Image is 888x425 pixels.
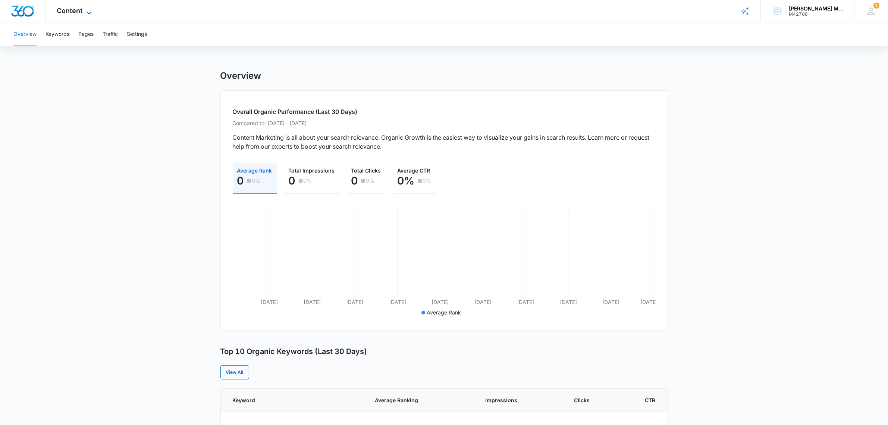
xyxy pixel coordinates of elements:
p: 0% [423,178,432,183]
h2: Overall Organic Performance (Last 30 Days) [233,107,656,116]
h3: Top 10 Organic Keywords (Last 30 Days) [220,347,367,356]
a: View All [220,365,249,379]
tspan: [DATE] [517,299,534,305]
span: Total Impressions [289,167,335,174]
div: account id [789,12,843,17]
button: Pages [78,22,94,46]
span: Keyword [233,396,290,404]
tspan: [DATE] [303,299,320,305]
div: notifications count [873,3,879,9]
span: Average Rank [237,167,272,174]
span: Average Rank [427,309,461,316]
tspan: [DATE] [640,299,657,305]
h1: Overview [220,70,261,81]
p: 0 [237,175,244,187]
p: Content Marketing is all about your search relevance. Organic Growth is the easiest way to visual... [233,133,656,151]
span: Content [57,7,83,15]
p: Compared to: [DATE] - [DATE] [233,119,656,127]
div: account name [789,6,843,12]
tspan: [DATE] [432,299,449,305]
tspan: [DATE] [346,299,363,305]
span: CTR [618,396,655,404]
span: 1 [873,3,879,9]
span: Total Clicks [351,167,381,174]
p: 0% [304,178,312,183]
p: 0% [252,178,261,183]
p: 0 [351,175,358,187]
tspan: [DATE] [261,299,278,305]
button: Overview [13,22,37,46]
tspan: [DATE] [474,299,491,305]
span: Impressions [447,396,517,404]
span: Average Ranking [329,396,418,404]
button: Settings [127,22,147,46]
span: Average CTR [398,167,430,174]
tspan: [DATE] [602,299,619,305]
p: 0% [366,178,375,183]
button: Traffic [103,22,118,46]
button: Keywords [46,22,69,46]
span: Clicks [546,396,590,404]
p: 0% [398,175,415,187]
tspan: [DATE] [559,299,577,305]
p: 0 [289,175,295,187]
tspan: [DATE] [389,299,406,305]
